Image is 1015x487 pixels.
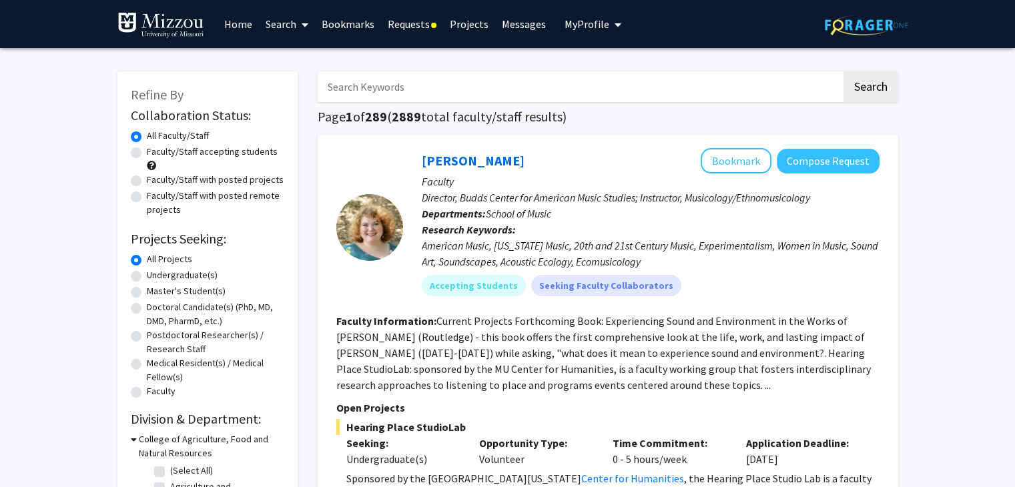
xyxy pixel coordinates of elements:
[958,427,1005,477] iframe: Chat
[336,419,880,435] span: Hearing Place StudioLab
[843,71,898,102] button: Search
[392,108,421,125] span: 2889
[117,12,204,39] img: University of Missouri Logo
[422,223,516,236] b: Research Keywords:
[701,148,771,173] button: Add Megan Murph to Bookmarks
[495,1,553,47] a: Messages
[336,314,436,328] b: Faculty Information:
[131,86,184,103] span: Refine By
[531,275,681,296] mat-chip: Seeking Faculty Collaborators
[139,432,284,460] h3: College of Agriculture, Food and Natural Resources
[336,400,880,416] p: Open Projects
[565,17,609,31] span: My Profile
[422,207,486,220] b: Departments:
[318,71,841,102] input: Search Keywords
[147,356,284,384] label: Medical Resident(s) / Medical Fellow(s)
[422,275,526,296] mat-chip: Accepting Students
[346,435,460,451] p: Seeking:
[746,435,860,451] p: Application Deadline:
[736,435,870,467] div: [DATE]
[259,1,315,47] a: Search
[422,237,880,270] div: American Music, [US_STATE] Music, 20th and 21st Century Music, Experimentalism, Women in Music, S...
[381,1,443,47] a: Requests
[147,129,209,143] label: All Faculty/Staff
[469,435,603,467] div: Volunteer
[147,145,278,159] label: Faculty/Staff accepting students
[147,268,218,282] label: Undergraduate(s)
[422,173,880,189] p: Faculty
[147,173,284,187] label: Faculty/Staff with posted projects
[336,314,871,392] fg-read-more: Current Projects Forthcoming Book: Experiencing Sound and Environment in the Works of [PERSON_NAM...
[147,328,284,356] label: Postdoctoral Researcher(s) / Research Staff
[147,189,284,217] label: Faculty/Staff with posted remote projects
[147,252,192,266] label: All Projects
[315,1,381,47] a: Bookmarks
[131,107,284,123] h2: Collaboration Status:
[613,435,726,451] p: Time Commitment:
[218,1,259,47] a: Home
[479,435,593,451] p: Opportunity Type:
[581,472,684,485] a: Center for Humanities
[170,464,213,478] label: (Select All)
[318,109,898,125] h1: Page of ( total faculty/staff results)
[422,152,525,169] a: [PERSON_NAME]
[147,300,284,328] label: Doctoral Candidate(s) (PhD, MD, DMD, PharmD, etc.)
[422,189,880,205] p: Director, Budds Center for American Music Studies; Instructor, Musicology/Ethnomusicology
[825,15,908,35] img: ForagerOne Logo
[131,231,284,247] h2: Projects Seeking:
[346,451,460,467] div: Undergraduate(s)
[777,149,880,173] button: Compose Request to Megan Murph
[365,108,387,125] span: 289
[486,207,551,220] span: School of Music
[603,435,736,467] div: 0 - 5 hours/week
[147,284,226,298] label: Master's Student(s)
[131,411,284,427] h2: Division & Department:
[443,1,495,47] a: Projects
[346,108,353,125] span: 1
[147,384,176,398] label: Faculty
